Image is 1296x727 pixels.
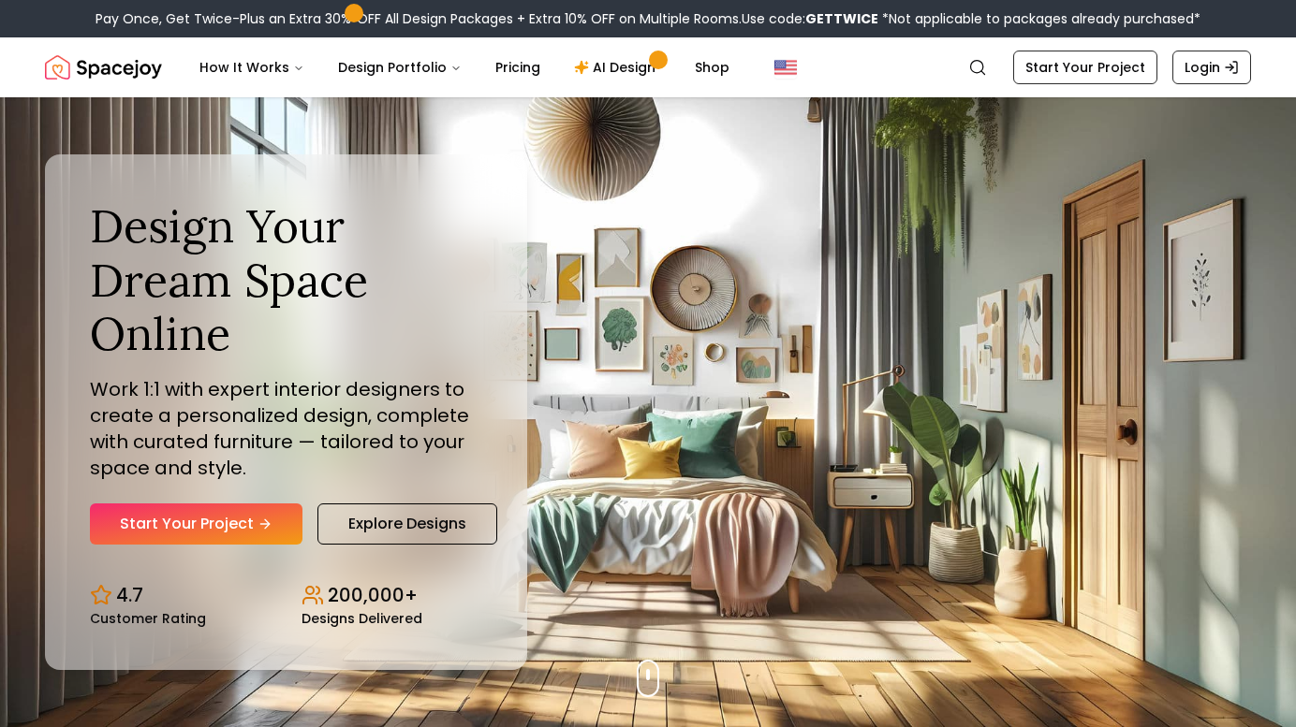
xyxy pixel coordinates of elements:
[90,376,482,481] p: Work 1:1 with expert interior designers to create a personalized design, complete with curated fu...
[480,49,555,86] a: Pricing
[680,49,744,86] a: Shop
[1172,51,1251,84] a: Login
[323,49,477,86] button: Design Portfolio
[328,582,418,608] p: 200,000+
[1013,51,1157,84] a: Start Your Project
[96,9,1200,28] div: Pay Once, Get Twice-Plus an Extra 30% OFF All Design Packages + Extra 10% OFF on Multiple Rooms.
[90,503,302,545] a: Start Your Project
[774,56,797,79] img: United States
[45,49,162,86] img: Spacejoy Logo
[90,567,482,625] div: Design stats
[45,37,1251,97] nav: Global
[184,49,319,86] button: How It Works
[742,9,878,28] span: Use code:
[90,612,206,625] small: Customer Rating
[302,612,422,625] small: Designs Delivered
[878,9,1200,28] span: *Not applicable to packages already purchased*
[45,49,162,86] a: Spacejoy
[116,582,143,608] p: 4.7
[184,49,744,86] nav: Main
[805,9,878,28] b: GETTWICE
[559,49,676,86] a: AI Design
[317,503,497,545] a: Explore Designs
[90,199,482,361] h1: Design Your Dream Space Online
